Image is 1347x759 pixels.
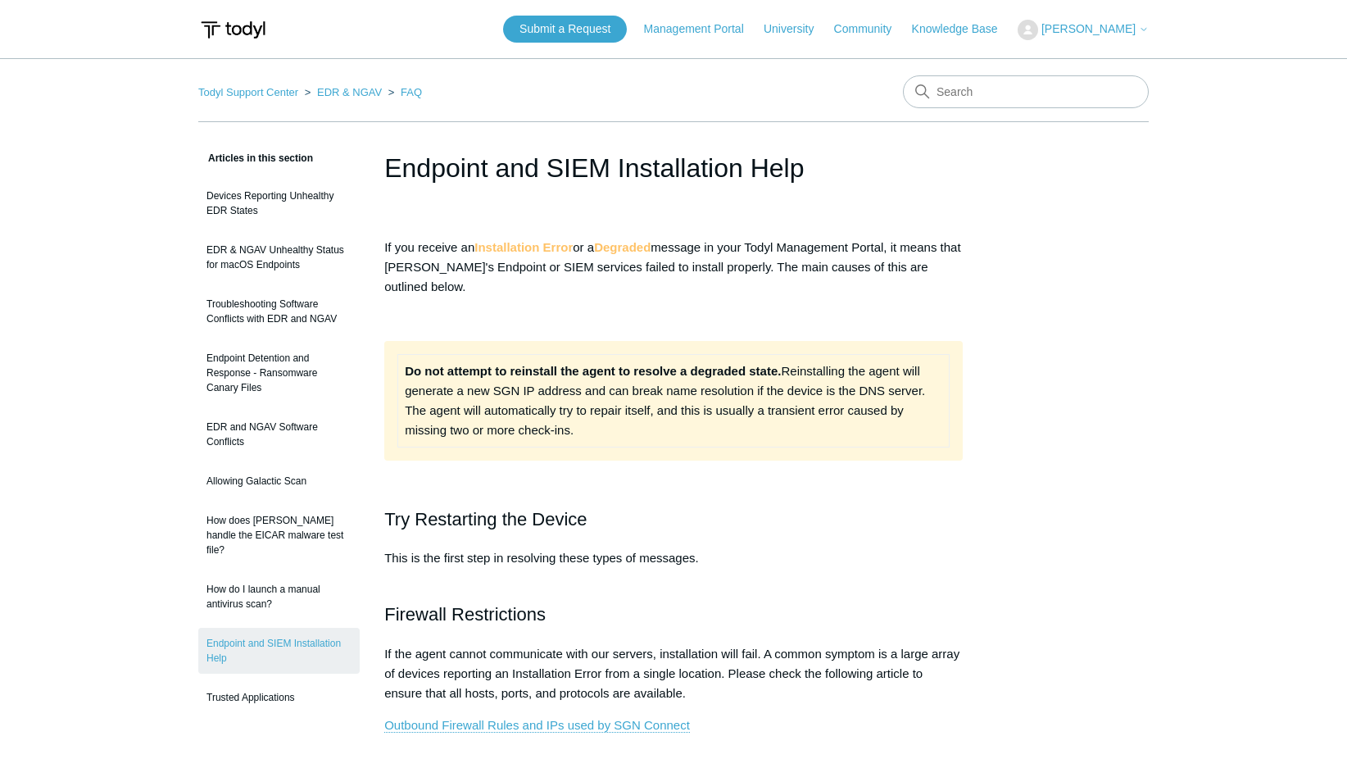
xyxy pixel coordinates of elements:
[384,600,963,629] h2: Firewall Restrictions
[401,86,422,98] a: FAQ
[503,16,627,43] a: Submit a Request
[384,718,690,733] a: Outbound Firewall Rules and IPs used by SGN Connect
[398,355,950,448] td: Reinstalling the agent will generate a new SGN IP address and can break name resolution if the de...
[198,343,360,403] a: Endpoint Detention and Response - Ransomware Canary Files
[384,505,963,534] h2: Try Restarting the Device
[317,86,382,98] a: EDR & NGAV
[198,574,360,620] a: How do I launch a manual antivirus scan?
[384,644,963,703] p: If the agent cannot communicate with our servers, installation will fail. A common symptom is a l...
[594,240,651,254] strong: Degraded
[384,548,963,588] p: This is the first step in resolving these types of messages.
[474,240,573,254] strong: Installation Error
[405,364,781,378] strong: Do not attempt to reinstall the agent to resolve a degraded state.
[912,20,1014,38] a: Knowledge Base
[1041,22,1136,35] span: [PERSON_NAME]
[834,20,909,38] a: Community
[198,289,360,334] a: Troubleshooting Software Conflicts with EDR and NGAV
[384,148,963,188] h1: Endpoint and SIEM Installation Help
[198,466,360,497] a: Allowing Galactic Scan
[198,86,298,98] a: Todyl Support Center
[198,15,268,45] img: Todyl Support Center Help Center home page
[903,75,1149,108] input: Search
[198,505,360,566] a: How does [PERSON_NAME] handle the EICAR malware test file?
[198,180,360,226] a: Devices Reporting Unhealthy EDR States
[384,238,963,297] p: If you receive an or a message in your Todyl Management Portal, it means that [PERSON_NAME]'s End...
[385,86,422,98] li: FAQ
[198,152,313,164] span: Articles in this section
[302,86,385,98] li: EDR & NGAV
[198,682,360,713] a: Trusted Applications
[198,411,360,457] a: EDR and NGAV Software Conflicts
[198,234,360,280] a: EDR & NGAV Unhealthy Status for macOS Endpoints
[198,628,360,674] a: Endpoint and SIEM Installation Help
[764,20,830,38] a: University
[198,86,302,98] li: Todyl Support Center
[1018,20,1149,40] button: [PERSON_NAME]
[644,20,760,38] a: Management Portal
